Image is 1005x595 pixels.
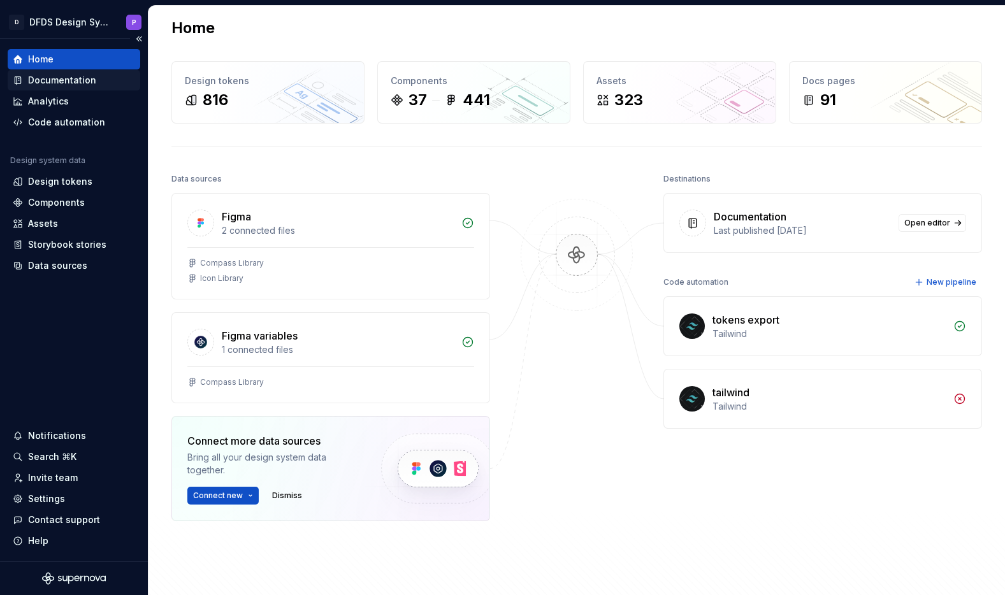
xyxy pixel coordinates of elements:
[185,75,351,87] div: Design tokens
[187,451,359,477] div: Bring all your design system data together.
[171,193,490,299] a: Figma2 connected filesCompass LibraryIcon Library
[8,91,140,111] a: Analytics
[904,218,950,228] span: Open editor
[714,209,786,224] div: Documentation
[712,327,946,340] div: Tailwind
[203,90,228,110] div: 816
[222,209,251,224] div: Figma
[171,61,365,124] a: Design tokens816
[663,170,711,188] div: Destinations
[42,572,106,585] svg: Supernova Logo
[187,487,259,505] button: Connect new
[28,217,58,230] div: Assets
[3,8,145,36] button: DDFDS Design SystemP
[8,192,140,213] a: Components
[28,238,106,251] div: Storybook stories
[28,53,54,66] div: Home
[10,155,85,166] div: Design system data
[132,17,136,27] div: P
[820,90,836,110] div: 91
[171,170,222,188] div: Data sources
[789,61,982,124] a: Docs pages91
[391,75,557,87] div: Components
[583,61,776,124] a: Assets323
[8,489,140,509] a: Settings
[911,273,982,291] button: New pipeline
[28,116,105,129] div: Code automation
[8,213,140,234] a: Assets
[714,224,891,237] div: Last published [DATE]
[28,450,76,463] div: Search ⌘K
[222,224,454,237] div: 2 connected files
[222,343,454,356] div: 1 connected files
[266,487,308,505] button: Dismiss
[8,112,140,133] a: Code automation
[28,534,48,547] div: Help
[8,531,140,551] button: Help
[802,75,969,87] div: Docs pages
[187,433,359,448] div: Connect more data sources
[927,277,976,287] span: New pipeline
[8,510,140,530] button: Contact support
[899,214,966,232] a: Open editor
[200,258,264,268] div: Compass Library
[9,15,24,30] div: D
[28,74,96,87] div: Documentation
[28,95,69,108] div: Analytics
[28,429,86,442] div: Notifications
[8,49,140,69] a: Home
[409,90,427,110] div: 37
[272,491,302,501] span: Dismiss
[8,426,140,446] button: Notifications
[29,16,111,29] div: DFDS Design System
[28,175,92,188] div: Design tokens
[28,492,65,505] div: Settings
[712,385,749,400] div: tailwind
[663,273,728,291] div: Code automation
[712,400,946,413] div: Tailwind
[28,471,78,484] div: Invite team
[222,328,298,343] div: Figma variables
[377,61,570,124] a: Components37441
[8,255,140,276] a: Data sources
[463,90,490,110] div: 441
[596,75,763,87] div: Assets
[8,171,140,192] a: Design tokens
[712,312,779,327] div: tokens export
[8,70,140,90] a: Documentation
[130,30,148,48] button: Collapse sidebar
[200,273,243,283] div: Icon Library
[8,234,140,255] a: Storybook stories
[193,491,243,501] span: Connect new
[614,90,643,110] div: 323
[8,447,140,467] button: Search ⌘K
[8,468,140,488] a: Invite team
[28,196,85,209] div: Components
[200,377,264,387] div: Compass Library
[28,259,87,272] div: Data sources
[171,312,490,403] a: Figma variables1 connected filesCompass Library
[28,513,100,526] div: Contact support
[171,18,215,38] h2: Home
